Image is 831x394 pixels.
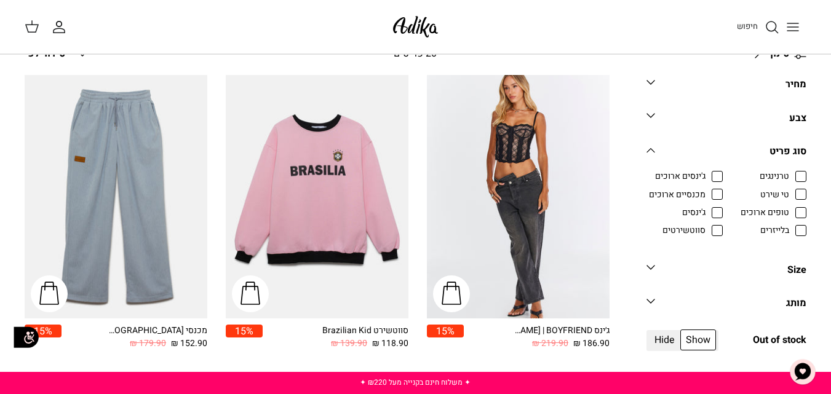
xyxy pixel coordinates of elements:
a: חיפוש [737,20,779,34]
span: Hide [649,329,680,350]
a: מותג [646,294,806,321]
div: סווטשירט Brazilian Kid [310,325,408,337]
a: מכנסי טרנינג City strolls [25,75,207,318]
a: ג׳ינס All Or Nothing [PERSON_NAME] | BOYFRIEND 186.90 ₪ 219.90 ₪ [464,325,610,351]
button: צ'אט [784,353,821,390]
img: accessibility_icon02.svg [9,320,43,354]
a: סווטשירט Brazilian Kid [226,75,408,318]
span: 139.90 ₪ [331,337,367,350]
a: 15% [226,325,263,351]
span: טרנינגים [760,170,789,183]
a: החשבון שלי [52,20,71,34]
a: מחיר [646,75,806,103]
div: סוג פריט [769,144,806,160]
span: ג'ינסים ארוכים [655,170,706,183]
div: ג׳ינס All Or Nothing [PERSON_NAME] | BOYFRIEND [511,325,610,337]
div: מחיר [785,77,806,93]
a: סווטשירט Brazilian Kid 118.90 ₪ 139.90 ₪ [263,325,408,351]
span: טופים ארוכים [741,207,789,219]
span: 179.90 ₪ [130,337,166,350]
img: Adika IL [389,12,442,41]
span: ג'ינסים [682,207,706,219]
span: Show [680,329,716,350]
a: סוג פריט [646,142,806,170]
span: סווטשירטים [662,224,706,237]
span: בלייזרים [760,224,789,237]
a: צבע [646,108,806,136]
span: חיפוש [737,20,758,32]
a: ג׳ינס All Or Nothing קריס-קרוס | BOYFRIEND [427,75,610,318]
div: Size [787,262,806,278]
span: מכנסיים ארוכים [649,189,706,201]
a: Size [646,260,806,288]
div: מכנסי [GEOGRAPHIC_DATA] [109,325,207,337]
div: מותג [786,296,806,312]
span: 152.90 ₪ [171,337,207,350]
button: Toggle menu [779,14,806,41]
span: סידור לפי [25,46,65,61]
a: מכנסי [GEOGRAPHIC_DATA] 152.90 ₪ 179.90 ₪ [62,325,207,351]
div: צבע [789,111,806,127]
a: ✦ משלוח חינם בקנייה מעל ₪220 ✦ [360,377,471,388]
span: 15% [226,325,263,337]
span: 15% [427,325,464,337]
span: 186.90 ₪ [573,337,610,350]
span: 118.90 ₪ [372,337,408,350]
span: טי שירט [760,189,789,201]
a: 15% [427,325,464,351]
span: 219.90 ₪ [532,337,568,350]
span: Out of stock [753,333,806,349]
